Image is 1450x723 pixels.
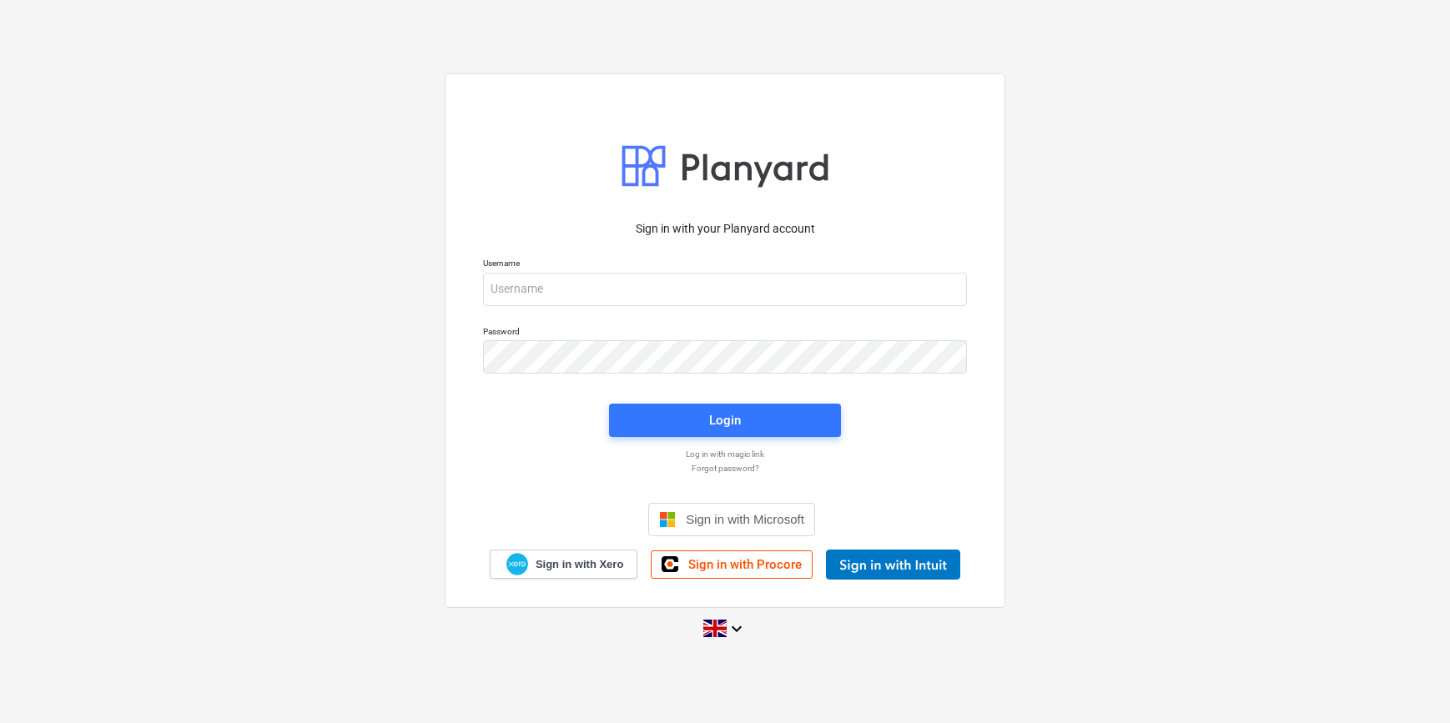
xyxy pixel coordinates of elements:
a: Log in with magic link [475,449,975,459]
input: Username [483,273,967,306]
img: Xero logo [506,553,528,575]
p: Sign in with your Planyard account [483,220,967,238]
p: Username [483,258,967,272]
a: Sign in with Procore [651,550,813,579]
a: Forgot password? [475,463,975,474]
a: Sign in with Xero [490,550,638,579]
span: Sign in with Procore [688,557,802,572]
span: Sign in with Xero [536,557,623,572]
i: keyboard_arrow_down [727,619,747,639]
div: Login [709,409,741,431]
img: Microsoft logo [659,511,676,528]
span: Sign in with Microsoft [686,512,804,526]
button: Login [609,404,841,437]
p: Password [483,326,967,340]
